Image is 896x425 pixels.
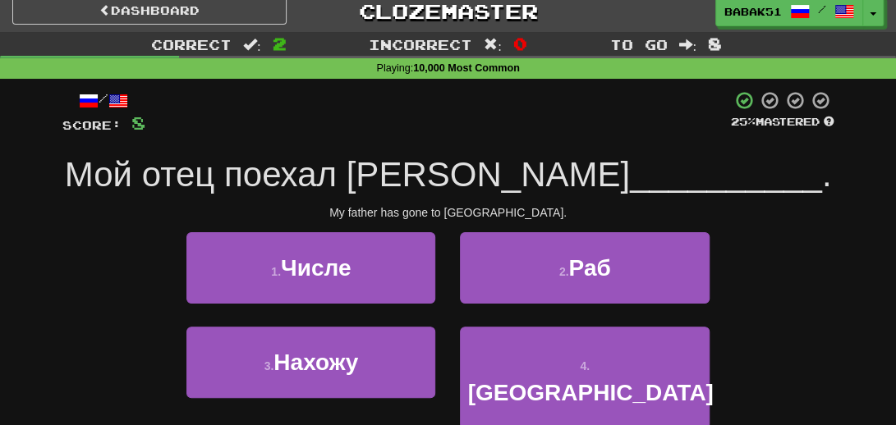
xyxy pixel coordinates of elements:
[724,4,782,19] span: babak51
[131,112,145,133] span: 8
[243,38,261,52] span: :
[609,36,667,53] span: To go
[264,359,274,372] small: 3 .
[186,232,435,304] button: 1.Числе
[818,3,826,15] span: /
[62,118,122,132] span: Score:
[731,115,834,130] div: Mastered
[822,155,832,194] span: .
[62,90,145,111] div: /
[65,155,630,194] span: Мой отец поехал [PERSON_NAME]
[62,204,834,221] div: My father has gone to [GEOGRAPHIC_DATA].
[413,62,519,74] strong: 10,000 Most Common
[186,327,435,398] button: 3.Нахожу
[273,34,287,53] span: 2
[484,38,502,52] span: :
[559,265,569,278] small: 2 .
[369,36,472,53] span: Incorrect
[513,34,527,53] span: 0
[151,36,232,53] span: Correct
[731,115,756,128] span: 25 %
[271,265,281,278] small: 1 .
[708,34,722,53] span: 8
[678,38,696,52] span: :
[467,380,713,405] span: [GEOGRAPHIC_DATA]
[273,350,358,375] span: Нахожу
[281,255,351,281] span: Числе
[460,232,709,304] button: 2.Раб
[568,255,610,281] span: Раб
[630,155,822,194] span: __________
[580,359,590,372] small: 4 .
